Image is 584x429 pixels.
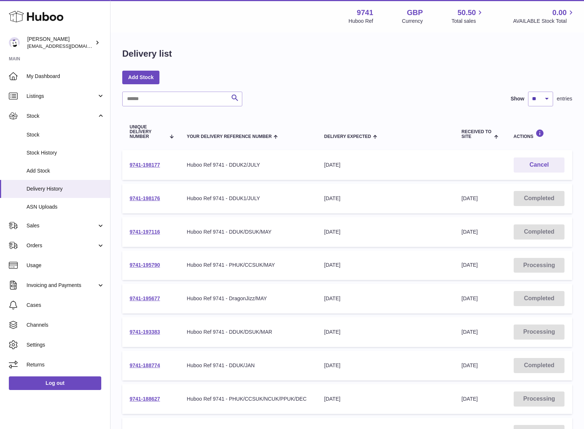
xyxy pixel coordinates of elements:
[27,113,97,120] span: Stock
[513,8,575,25] a: 0.00 AVAILABLE Stock Total
[187,162,309,169] div: Huboo Ref 9741 - DDUK2/JULY
[130,362,160,368] a: 9741-188774
[461,229,478,235] span: [DATE]
[324,195,447,202] div: [DATE]
[27,222,97,229] span: Sales
[451,18,484,25] span: Total sales
[324,262,447,269] div: [DATE]
[27,36,94,50] div: [PERSON_NAME]
[324,396,447,403] div: [DATE]
[27,131,105,138] span: Stock
[461,195,478,201] span: [DATE]
[187,396,309,403] div: Huboo Ref 9741 - PHUK/CCSUK/NCUK/PPUK/DEC
[187,228,309,235] div: Huboo Ref 9741 - DDUK/DSUK/MAY
[461,362,478,368] span: [DATE]
[187,262,309,269] div: Huboo Ref 9741 - PHUK/CCSUK/MAY
[514,157,564,173] button: Cancel
[27,302,105,309] span: Cases
[324,228,447,235] div: [DATE]
[27,73,105,80] span: My Dashboard
[130,195,160,201] a: 9741-198176
[9,37,20,48] img: ajcmarketingltd@gmail.com
[514,129,565,139] div: Actions
[461,262,478,268] span: [DATE]
[27,185,105,192] span: Delivery History
[357,8,373,18] strong: 9741
[9,376,101,390] a: Log out
[27,361,105,368] span: Returns
[324,329,447,336] div: [DATE]
[27,282,97,289] span: Invoicing and Payments
[513,18,575,25] span: AVAILABLE Stock Total
[461,396,478,402] span: [DATE]
[461,130,492,139] span: Received to Site
[130,162,160,168] a: 9741-198177
[407,8,423,18] strong: GBP
[27,242,97,249] span: Orders
[349,18,373,25] div: Huboo Ref
[552,8,567,18] span: 0.00
[130,396,160,402] a: 9741-188627
[130,262,160,268] a: 9741-195790
[187,362,309,369] div: Huboo Ref 9741 - DDUK/JAN
[122,48,172,60] h1: Delivery list
[187,295,309,302] div: Huboo Ref 9741 - DragonJizz/MAY
[324,162,447,169] div: [DATE]
[122,71,159,84] a: Add Stock
[324,295,447,302] div: [DATE]
[27,262,105,269] span: Usage
[187,195,309,202] div: Huboo Ref 9741 - DDUK1/JULY
[187,134,272,139] span: Your Delivery Reference Number
[557,95,572,102] span: entries
[27,149,105,156] span: Stock History
[27,93,97,100] span: Listings
[130,229,160,235] a: 9741-197116
[511,95,524,102] label: Show
[451,8,484,25] a: 50.50 Total sales
[324,134,371,139] span: Delivery Expected
[402,18,423,25] div: Currency
[27,341,105,348] span: Settings
[130,329,160,335] a: 9741-193383
[27,167,105,174] span: Add Stock
[461,329,478,335] span: [DATE]
[27,322,105,329] span: Channels
[457,8,476,18] span: 50.50
[130,295,160,301] a: 9741-195677
[27,43,108,49] span: [EMAIL_ADDRESS][DOMAIN_NAME]
[461,295,478,301] span: [DATE]
[187,329,309,336] div: Huboo Ref 9741 - DDUK/DSUK/MAR
[324,362,447,369] div: [DATE]
[130,125,166,139] span: Unique Delivery Number
[27,203,105,210] span: ASN Uploads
